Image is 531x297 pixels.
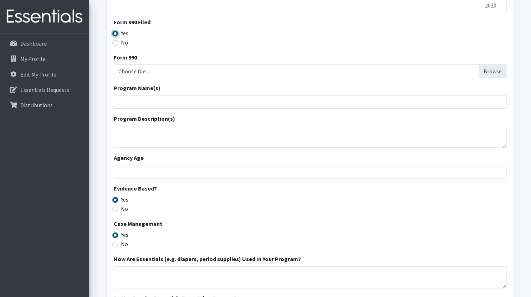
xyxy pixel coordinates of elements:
[114,64,506,78] label: Choose file...
[3,67,86,82] a: Edit My Profile
[3,36,86,51] a: Dashboard
[121,195,128,204] label: Yes
[121,38,128,47] label: No
[3,5,86,28] img: HumanEssentials
[3,98,86,112] a: Distributions
[114,219,506,230] legend: Case Management
[20,71,56,78] p: Edit My Profile
[114,255,301,263] label: How Are Essentials (e.g. diapers, period supplies) Used In Your Program?
[114,53,137,62] label: Form 990
[20,101,53,109] p: Distributions
[3,52,86,66] a: My Profile
[114,84,160,92] label: Program Name(s)
[121,204,128,213] label: No
[20,55,45,62] p: My Profile
[20,40,47,47] p: Dashboard
[121,240,128,248] label: No
[114,18,506,29] legend: Form 990 Filed
[3,83,86,97] a: Essentials Requests
[121,230,128,239] label: Yes
[121,29,128,37] label: Yes
[114,114,175,123] label: Program Description(s)
[114,184,506,195] legend: Evidence Based?
[114,153,144,162] label: Agency Age
[20,86,69,93] p: Essentials Requests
